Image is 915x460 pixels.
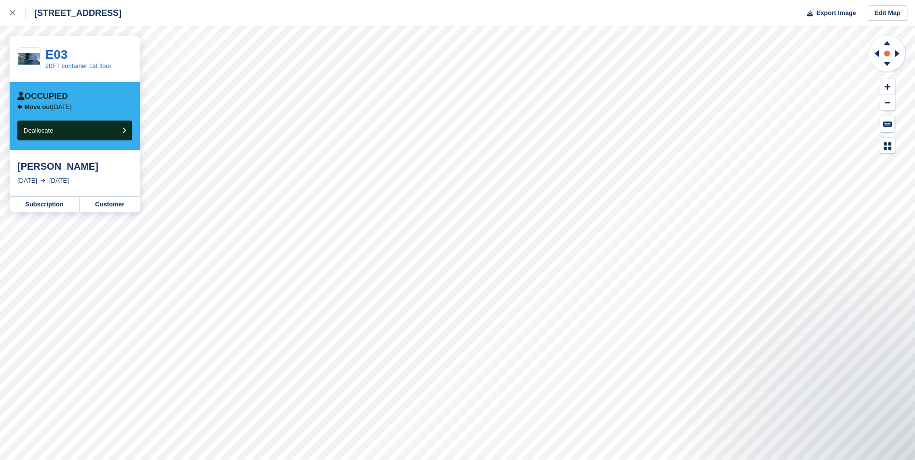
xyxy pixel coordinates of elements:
div: [PERSON_NAME] [17,161,132,172]
div: [DATE] [17,176,37,186]
p: [DATE] [25,103,72,111]
a: 20FT container 1st floor [45,62,111,69]
a: Subscription [10,197,80,212]
div: [STREET_ADDRESS] [26,7,122,19]
button: Zoom Out [880,95,895,111]
div: [DATE] [49,176,69,186]
button: Zoom In [880,79,895,95]
div: Occupied [17,92,68,101]
span: Move out [25,103,52,110]
a: Customer [80,197,140,212]
span: Deallocate [24,127,53,134]
button: Map Legend [880,138,895,154]
button: Keyboard Shortcuts [880,116,895,132]
img: arrow-left-icn-90495f2de72eb5bd0bd1c3c35deca35cc13f817d75bef06ecd7c0b315636ce7e.svg [17,104,22,109]
button: Deallocate [17,121,132,140]
button: Export Image [801,5,856,21]
img: 20ft%20%201st%20floor.jpg [18,53,40,65]
span: Export Image [816,8,856,18]
img: arrow-right-light-icn-cde0832a797a2874e46488d9cf13f60e5c3a73dbe684e267c42b8395dfbc2abf.svg [41,179,45,183]
a: Edit Map [868,5,907,21]
a: E03 [45,47,68,62]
